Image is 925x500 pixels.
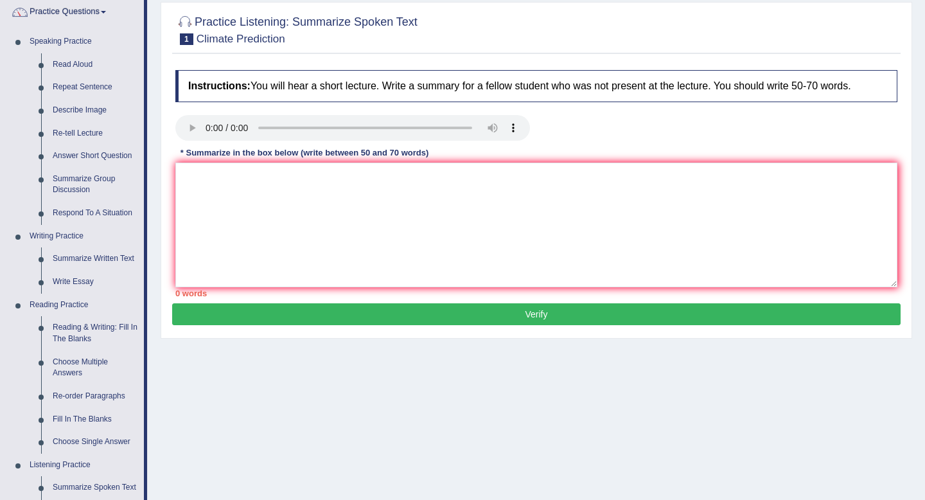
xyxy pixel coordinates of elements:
a: Listening Practice [24,454,144,477]
h2: Practice Listening: Summarize Spoken Text [175,13,418,45]
b: Instructions: [188,80,251,91]
a: Answer Short Question [47,145,144,168]
a: Writing Practice [24,225,144,248]
small: Climate Prediction [197,33,285,45]
button: Verify [172,303,901,325]
h4: You will hear a short lecture. Write a summary for a fellow student who was not present at the le... [175,70,897,102]
a: Write Essay [47,271,144,294]
div: 0 words [175,287,897,299]
a: Describe Image [47,99,144,122]
a: Summarize Spoken Text [47,476,144,499]
a: Choose Multiple Answers [47,351,144,385]
a: Reading Practice [24,294,144,317]
span: 1 [180,33,193,45]
a: Respond To A Situation [47,202,144,225]
a: Choose Single Answer [47,431,144,454]
a: Speaking Practice [24,30,144,53]
a: Re-order Paragraphs [47,385,144,408]
a: Fill In The Blanks [47,408,144,431]
a: Read Aloud [47,53,144,76]
a: Re-tell Lecture [47,122,144,145]
a: Repeat Sentence [47,76,144,99]
a: Summarize Written Text [47,247,144,271]
a: Reading & Writing: Fill In The Blanks [47,316,144,350]
div: * Summarize in the box below (write between 50 and 70 words) [175,147,434,159]
a: Summarize Group Discussion [47,168,144,202]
